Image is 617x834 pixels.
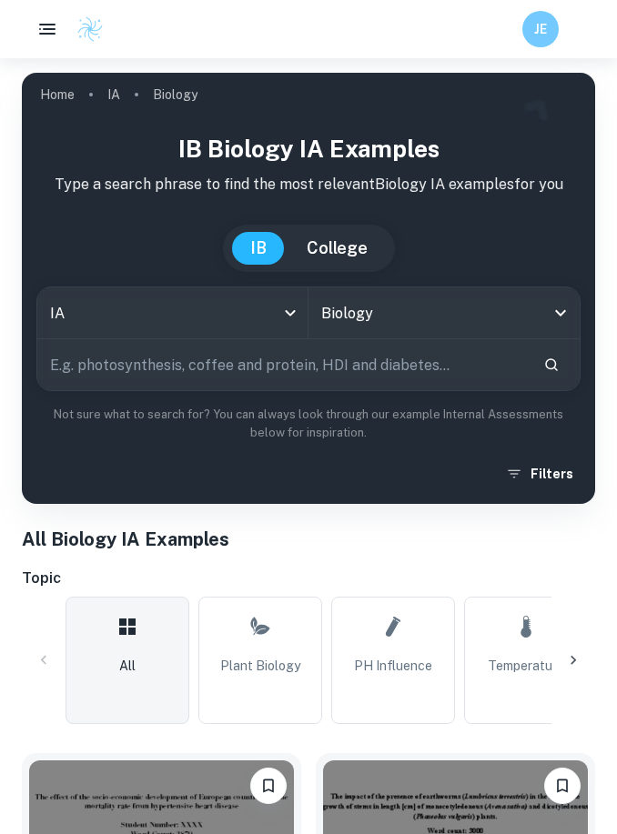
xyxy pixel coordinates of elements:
[37,339,529,390] input: E.g. photosynthesis, coffee and protein, HDI and diabetes...
[232,232,285,265] button: IB
[522,11,559,47] button: JE
[354,656,432,676] span: pH Influence
[22,73,595,504] img: profile cover
[153,85,197,105] p: Biology
[107,82,120,107] a: IA
[250,768,287,804] button: Bookmark
[37,287,308,338] div: IA
[488,656,564,676] span: Temperature
[531,19,551,39] h6: JE
[119,656,136,676] span: All
[36,406,581,443] p: Not sure what to search for? You can always look through our example Internal Assessments below f...
[36,131,581,166] h1: IB Biology IA examples
[40,82,75,107] a: Home
[36,174,581,196] p: Type a search phrase to find the most relevant Biology IA examples for you
[548,300,573,326] button: Open
[501,457,581,490] button: Filters
[76,15,104,43] img: Clastify logo
[22,526,595,553] h1: All Biology IA Examples
[220,656,300,676] span: Plant Biology
[66,15,104,43] a: Clastify logo
[544,768,581,804] button: Bookmark
[536,349,567,380] button: Search
[22,568,595,589] h6: Topic
[288,232,386,265] button: College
